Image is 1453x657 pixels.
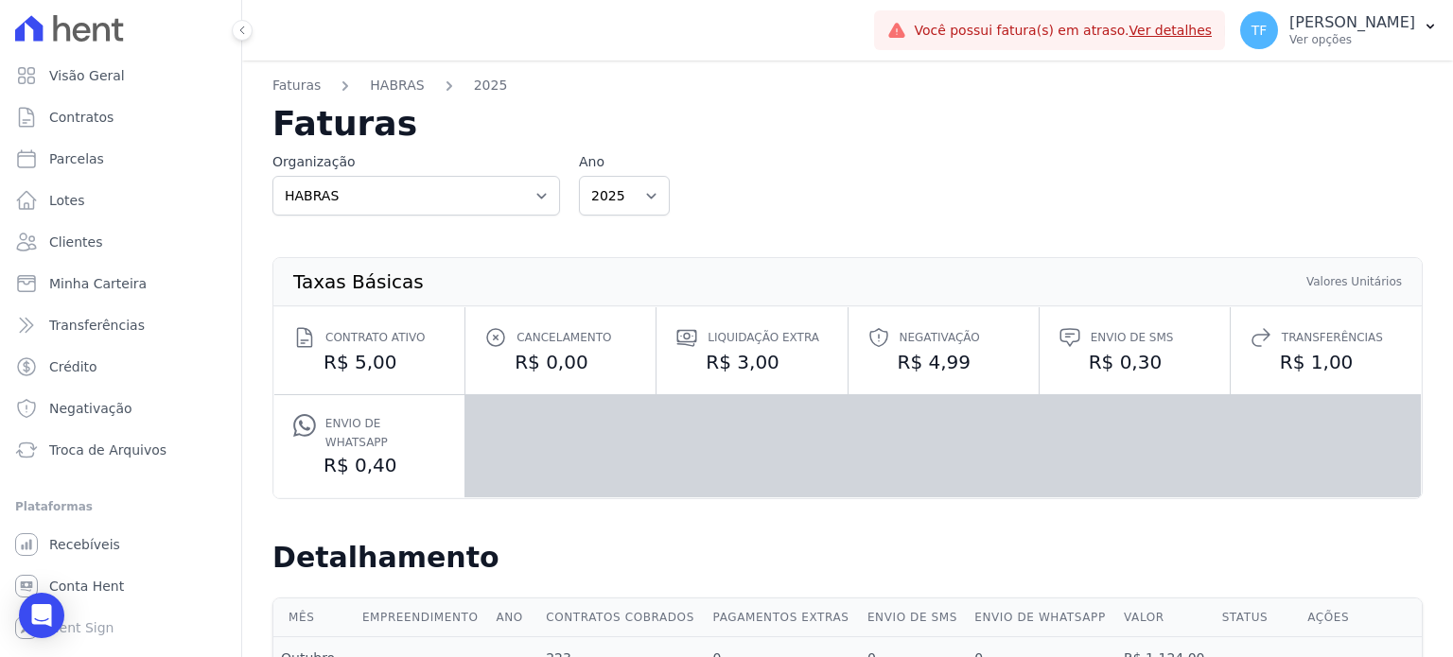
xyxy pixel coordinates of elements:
dd: R$ 0,40 [293,452,446,478]
span: Transferências [49,316,145,335]
dd: R$ 1,00 [1250,349,1402,375]
span: Parcelas [49,149,104,168]
a: Transferências [8,306,234,344]
th: Pagamentos extras [706,598,860,637]
a: Recebíveis [8,526,234,563]
a: Minha Carteira [8,265,234,303]
span: Minha Carteira [49,274,147,293]
a: Negativação [8,389,234,427]
button: TF [PERSON_NAME] Ver opções [1225,4,1453,57]
span: Transferências [1282,328,1383,347]
span: Crédito [49,357,97,376]
th: Empreendimento [355,598,489,637]
span: Visão Geral [49,66,125,85]
label: Ano [579,152,670,172]
span: Contrato ativo [325,328,425,347]
span: TF [1252,24,1268,37]
span: Recebíveis [49,535,120,554]
th: Valor [1116,598,1215,637]
label: Organização [272,152,560,172]
th: Mês [273,598,355,637]
div: Plataformas [15,495,226,518]
span: Conta Hent [49,577,124,596]
th: Envio de Whatsapp [967,598,1116,637]
h2: Faturas [272,107,1423,141]
a: Clientes [8,223,234,261]
span: Negativação [49,399,132,418]
dd: R$ 3,00 [675,349,828,375]
th: Ano [488,598,538,637]
div: Open Intercom Messenger [19,593,64,638]
span: Lotes [49,191,85,210]
a: Conta Hent [8,567,234,605]
a: Parcelas [8,140,234,178]
dd: R$ 0,00 [484,349,637,375]
th: Ações [1300,598,1422,637]
span: Contratos [49,108,114,127]
a: Crédito [8,348,234,386]
span: Você possui fatura(s) em atraso. [914,21,1212,41]
th: Taxas Básicas [292,273,425,290]
nav: Breadcrumb [272,76,1423,107]
a: Visão Geral [8,57,234,95]
span: Envio de Whatsapp [325,414,446,452]
a: Faturas [272,76,321,95]
a: Ver detalhes [1129,23,1213,38]
span: Troca de Arquivos [49,441,166,459]
a: Troca de Arquivos [8,431,234,469]
dd: R$ 0,30 [1059,349,1211,375]
h2: Detalhamento [272,541,1423,575]
p: [PERSON_NAME] [1289,13,1415,32]
th: Contratos cobrados [538,598,705,637]
a: 2025 [474,76,508,95]
th: Envio de SMS [860,598,967,637]
dd: R$ 4,99 [867,349,1020,375]
span: Liquidação extra [708,328,819,347]
p: Ver opções [1289,32,1415,47]
a: Lotes [8,182,234,219]
th: Valores Unitários [1305,273,1403,290]
span: Clientes [49,233,102,251]
span: Cancelamento [516,328,611,347]
a: Contratos [8,98,234,136]
th: Status [1215,598,1301,637]
dd: R$ 5,00 [293,349,446,375]
span: Envio de SMS [1091,328,1174,347]
a: HABRAS [370,76,424,95]
span: Negativação [900,328,980,347]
